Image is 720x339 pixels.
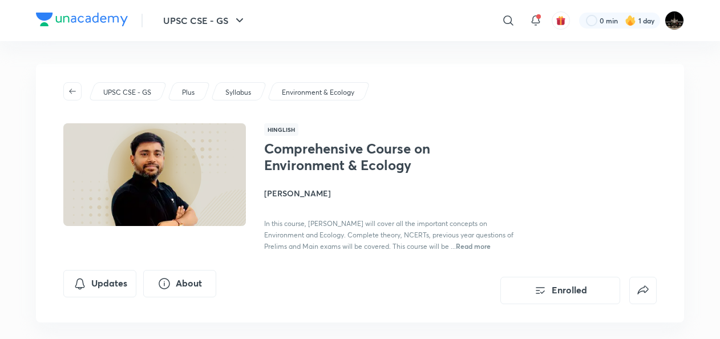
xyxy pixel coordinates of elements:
[264,219,513,251] span: In this course, [PERSON_NAME] will cover all the important concepts on Environment and Ecology. C...
[156,9,253,32] button: UPSC CSE - GS
[500,277,620,304] button: Enrolled
[225,87,251,98] p: Syllabus
[665,11,684,30] img: Akash gym
[63,270,136,297] button: Updates
[180,87,197,98] a: Plus
[102,87,153,98] a: UPSC CSE - GS
[625,15,636,26] img: streak
[182,87,195,98] p: Plus
[264,187,520,199] h4: [PERSON_NAME]
[36,13,128,29] a: Company Logo
[143,270,216,297] button: About
[62,122,248,227] img: Thumbnail
[224,87,253,98] a: Syllabus
[36,13,128,26] img: Company Logo
[456,241,491,251] span: Read more
[629,277,657,304] button: false
[264,123,298,136] span: Hinglish
[282,87,354,98] p: Environment & Ecology
[103,87,151,98] p: UPSC CSE - GS
[264,140,451,173] h1: Comprehensive Course on Environment & Ecology
[280,87,357,98] a: Environment & Ecology
[556,15,566,26] img: avatar
[552,11,570,30] button: avatar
